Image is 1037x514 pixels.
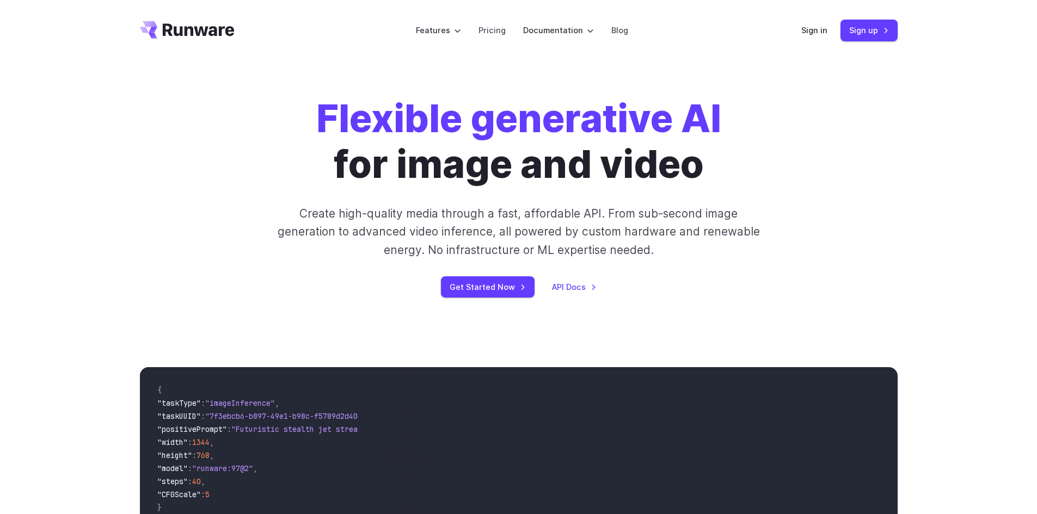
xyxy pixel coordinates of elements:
[188,463,192,473] span: :
[316,96,721,187] h1: for image and video
[188,476,192,486] span: :
[205,411,371,421] span: "7f3ebcb6-b897-49e1-b98c-f5789d2d40d7"
[157,503,162,512] span: }
[276,205,761,259] p: Create high-quality media through a fast, affordable API. From sub-second image generation to adv...
[157,398,201,408] span: "taskType"
[157,463,188,473] span: "model"
[197,450,210,460] span: 768
[201,398,205,408] span: :
[201,411,205,421] span: :
[140,21,235,39] a: Go to /
[205,490,210,499] span: 5
[478,24,506,36] a: Pricing
[205,398,275,408] span: "imageInference"
[192,476,201,486] span: 40
[441,276,535,298] a: Get Started Now
[552,281,597,293] a: API Docs
[231,424,628,434] span: "Futuristic stealth jet streaking through a neon-lit cityscape with glowing purple exhaust"
[840,20,898,41] a: Sign up
[201,476,205,486] span: ,
[157,490,201,499] span: "CFGScale"
[316,95,721,141] strong: Flexible generative AI
[157,476,188,486] span: "steps"
[201,490,205,499] span: :
[188,437,192,447] span: :
[157,424,227,434] span: "positivePrompt"
[275,398,279,408] span: ,
[157,450,192,460] span: "height"
[253,463,257,473] span: ,
[523,24,594,36] label: Documentation
[227,424,231,434] span: :
[210,437,214,447] span: ,
[192,437,210,447] span: 1344
[611,24,628,36] a: Blog
[416,24,461,36] label: Features
[157,385,162,395] span: {
[192,450,197,460] span: :
[157,411,201,421] span: "taskUUID"
[210,450,214,460] span: ,
[157,437,188,447] span: "width"
[192,463,253,473] span: "runware:97@2"
[801,24,827,36] a: Sign in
